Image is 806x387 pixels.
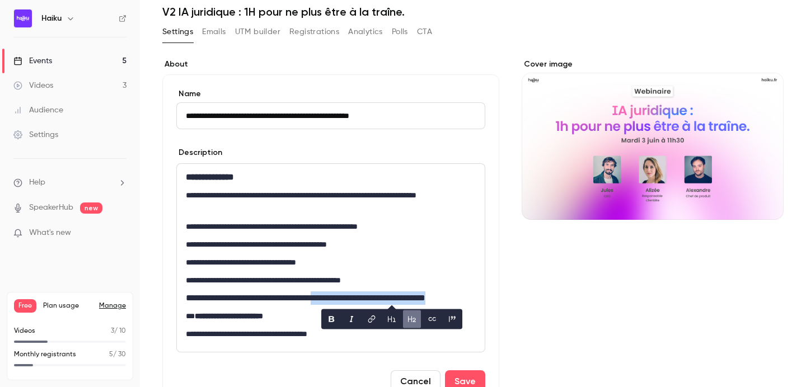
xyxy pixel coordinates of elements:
[443,310,461,328] button: blockquote
[13,177,126,188] li: help-dropdown-opener
[111,328,114,334] span: 3
[162,59,499,70] label: About
[13,80,53,91] div: Videos
[29,227,71,239] span: What's new
[162,5,784,18] h1: V2 IA juridique : 1H pour ne plus être à la traîne.
[176,163,485,352] section: description
[202,23,226,41] button: Emails
[322,310,340,328] button: bold
[13,129,58,140] div: Settings
[14,10,32,27] img: Haiku
[43,301,92,310] span: Plan usage
[13,55,52,67] div: Events
[99,301,126,310] a: Manage
[113,228,126,238] iframe: Noticeable Trigger
[235,23,280,41] button: UTM builder
[109,350,126,360] p: / 30
[13,105,63,116] div: Audience
[14,350,76,360] p: Monthly registrants
[29,177,45,188] span: Help
[14,326,35,336] p: Videos
[176,88,485,100] label: Name
[111,326,126,336] p: / 10
[363,310,381,328] button: link
[177,164,485,352] div: editor
[41,13,62,24] h6: Haiku
[109,351,113,358] span: 5
[522,59,784,70] label: Cover image
[14,299,36,313] span: Free
[343,310,360,328] button: italic
[80,202,102,214] span: new
[392,23,408,41] button: Polls
[348,23,383,41] button: Analytics
[522,59,784,220] section: Cover image
[417,23,432,41] button: CTA
[162,23,193,41] button: Settings
[289,23,339,41] button: Registrations
[176,147,222,158] label: Description
[29,202,73,214] a: SpeakerHub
